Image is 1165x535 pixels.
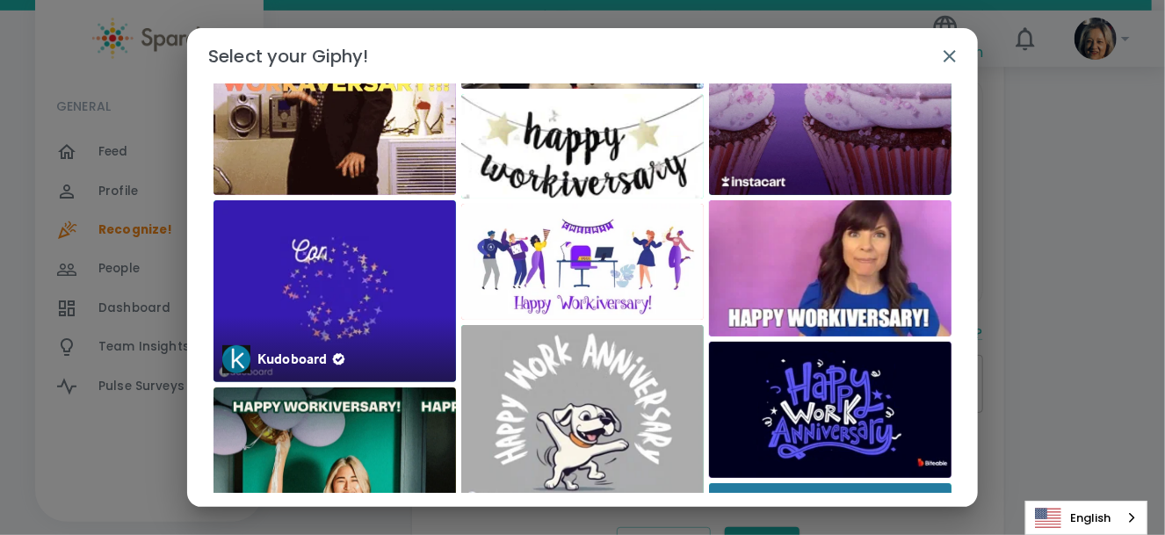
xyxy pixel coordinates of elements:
[461,204,704,320] img: Happy Work Anniversary GIF by Homespire Mortgage
[1025,501,1147,535] aside: Language selected: English
[709,342,952,478] img: Celebrate Happy Anniversary GIF by Biteable
[257,349,327,370] div: Kudoboard
[222,345,250,373] img: 80h.jpg
[461,94,704,199] img: Happy Anniversary Stars GIF by ConEquip Parts
[187,28,978,84] h2: Select your Giphy!
[709,200,952,336] img: Work Anniversary GIF by Your Happy Workplace
[1025,501,1147,535] div: Language
[213,200,456,382] img: Kudoboard GIF
[461,325,704,507] img: Kudoboard GIF
[1026,502,1147,534] a: English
